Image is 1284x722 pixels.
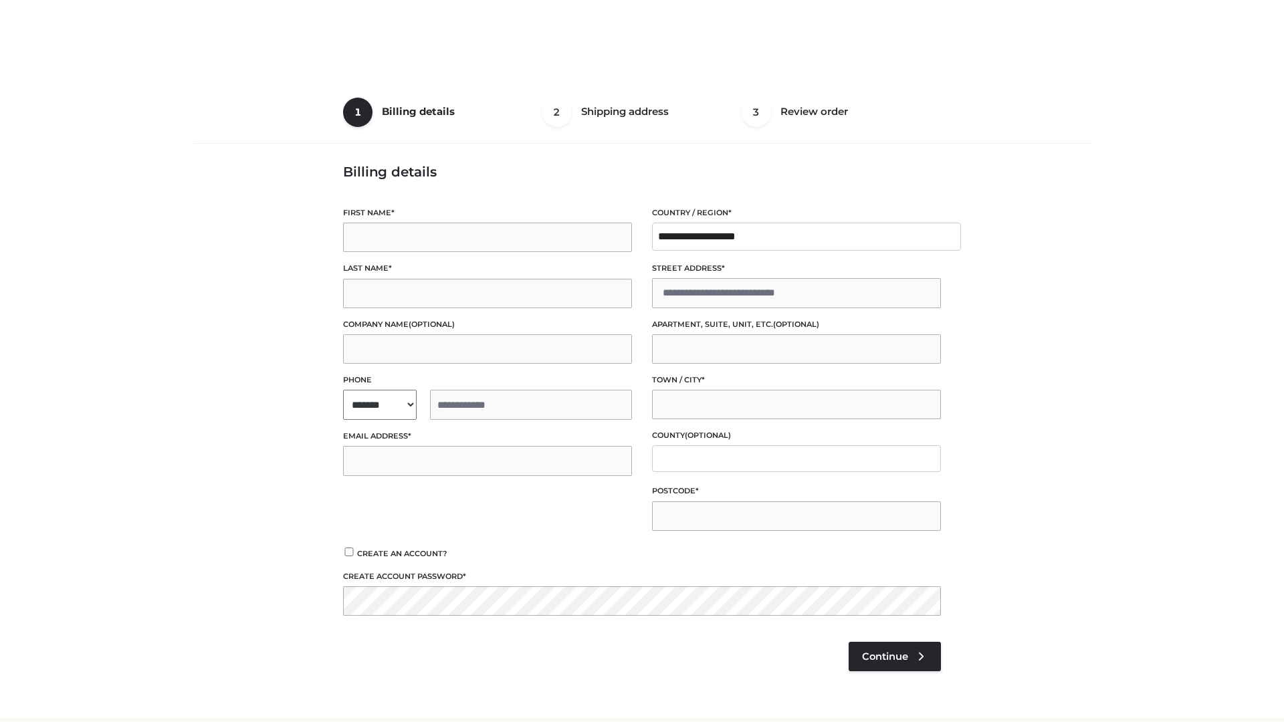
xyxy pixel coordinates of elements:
span: Create an account? [357,549,447,558]
input: Create an account? [343,548,355,556]
a: Continue [849,642,941,671]
label: First name [343,207,632,219]
label: Last name [343,262,632,275]
span: Continue [862,650,908,663]
label: Street address [652,262,941,275]
label: Email address [343,430,632,443]
span: 2 [542,98,572,127]
label: Company name [343,318,632,331]
label: Create account password [343,570,941,583]
label: Town / City [652,374,941,386]
label: County [652,429,941,442]
label: Phone [343,374,632,386]
label: Country / Region [652,207,941,219]
span: Billing details [382,105,455,118]
label: Postcode [652,485,941,497]
h3: Billing details [343,164,941,180]
span: 3 [742,98,771,127]
span: (optional) [685,431,731,440]
span: (optional) [409,320,455,329]
span: Review order [780,105,848,118]
span: Shipping address [581,105,669,118]
span: (optional) [773,320,819,329]
label: Apartment, suite, unit, etc. [652,318,941,331]
span: 1 [343,98,372,127]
